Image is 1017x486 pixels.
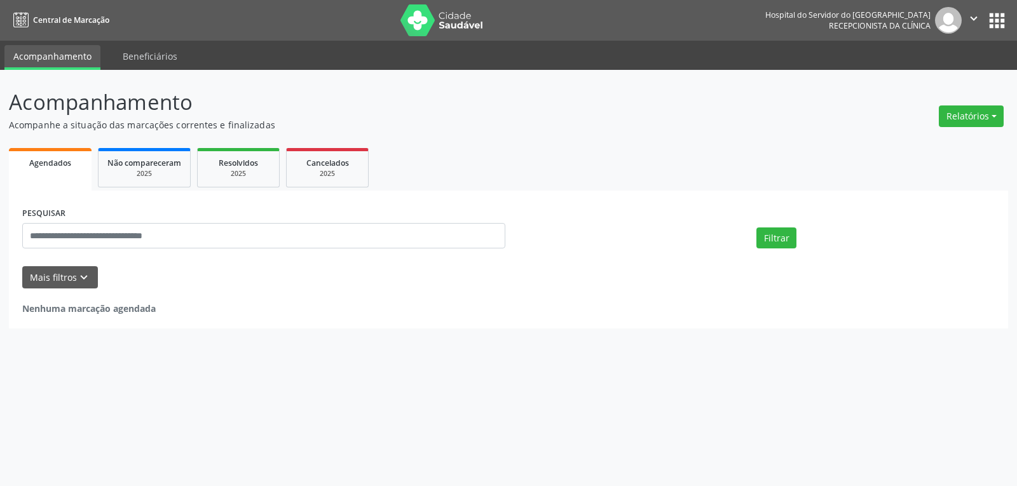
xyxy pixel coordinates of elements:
label: PESQUISAR [22,204,65,224]
button: Relatórios [939,105,1004,127]
img: img [935,7,962,34]
span: Cancelados [306,158,349,168]
span: Resolvidos [219,158,258,168]
p: Acompanhe a situação das marcações correntes e finalizadas [9,118,708,132]
a: Acompanhamento [4,45,100,70]
div: 2025 [207,169,270,179]
i:  [967,11,981,25]
a: Central de Marcação [9,10,109,30]
strong: Nenhuma marcação agendada [22,302,156,314]
span: Não compareceram [107,158,181,168]
div: 2025 [107,169,181,179]
div: Hospital do Servidor do [GEOGRAPHIC_DATA] [765,10,931,20]
i: keyboard_arrow_down [77,271,91,285]
a: Beneficiários [114,45,186,67]
span: Agendados [29,158,71,168]
button: Mais filtroskeyboard_arrow_down [22,266,98,288]
div: 2025 [296,169,359,179]
span: Central de Marcação [33,15,109,25]
button: apps [986,10,1008,32]
button:  [962,7,986,34]
p: Acompanhamento [9,86,708,118]
button: Filtrar [756,227,796,249]
span: Recepcionista da clínica [829,20,931,31]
